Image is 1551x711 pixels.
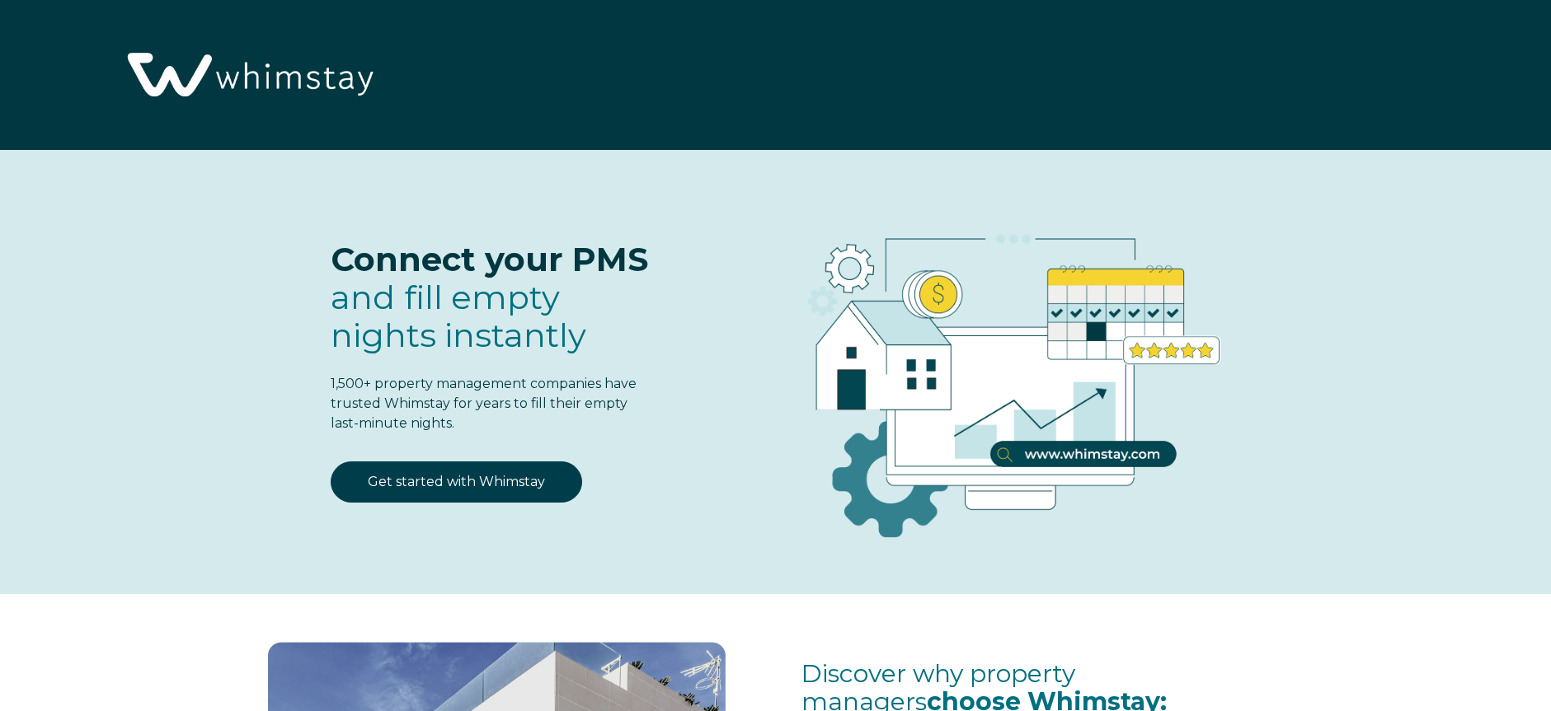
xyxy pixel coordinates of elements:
[331,239,648,279] span: Connect your PMS
[331,277,586,355] span: fill empty nights instantly
[331,376,637,431] span: 1,500+ property management companies have trusted Whimstay for years to fill their empty last-min...
[331,461,582,503] a: Get started with Whimstay
[331,277,586,355] span: and
[714,183,1295,564] img: RBO Ilustrations-03
[115,8,381,144] img: Whimstay Logo-02 1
